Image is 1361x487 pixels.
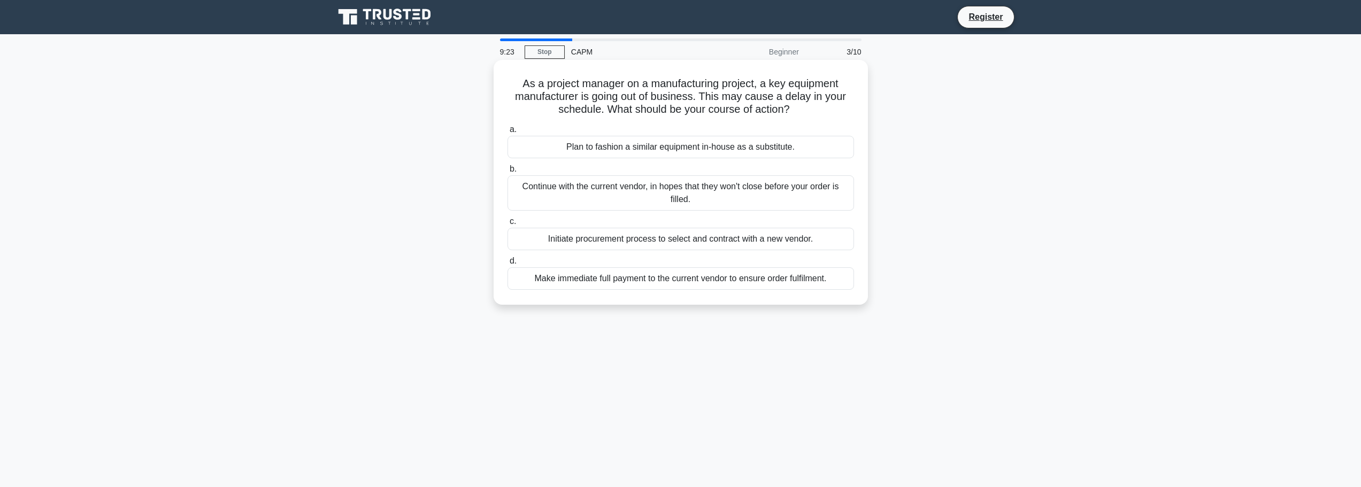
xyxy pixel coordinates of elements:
h5: As a project manager on a manufacturing project, a key equipment manufacturer is going out of bus... [506,77,855,117]
div: 9:23 [494,41,525,63]
a: Register [962,10,1009,24]
div: Continue with the current vendor, in hopes that they won't close before your order is filled. [508,175,854,211]
div: Plan to fashion a similar equipment in-house as a substitute. [508,136,854,158]
div: CAPM [565,41,712,63]
a: Stop [525,45,565,59]
span: c. [510,217,516,226]
div: 3/10 [805,41,868,63]
span: b. [510,164,517,173]
div: Beginner [712,41,805,63]
span: a. [510,125,517,134]
div: Initiate procurement process to select and contract with a new vendor. [508,228,854,250]
span: d. [510,256,517,265]
div: Make immediate full payment to the current vendor to ensure order fulfilment. [508,267,854,290]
